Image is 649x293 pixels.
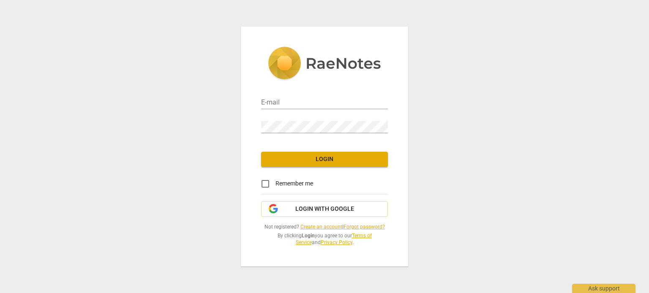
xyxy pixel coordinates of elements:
button: Login [261,152,388,167]
button: Login with Google [261,201,388,217]
div: Ask support [572,284,635,293]
span: Login [268,155,381,164]
a: Privacy Policy [321,239,352,245]
span: Remember me [275,179,313,188]
img: 5ac2273c67554f335776073100b6d88f.svg [268,47,381,81]
span: Login with Google [295,205,354,213]
b: Login [302,233,315,239]
a: Terms of Service [296,233,372,246]
a: Forgot password? [344,224,385,230]
span: Not registered? | [261,223,388,231]
span: By clicking you agree to our and . [261,232,388,246]
a: Create an account [300,224,342,230]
